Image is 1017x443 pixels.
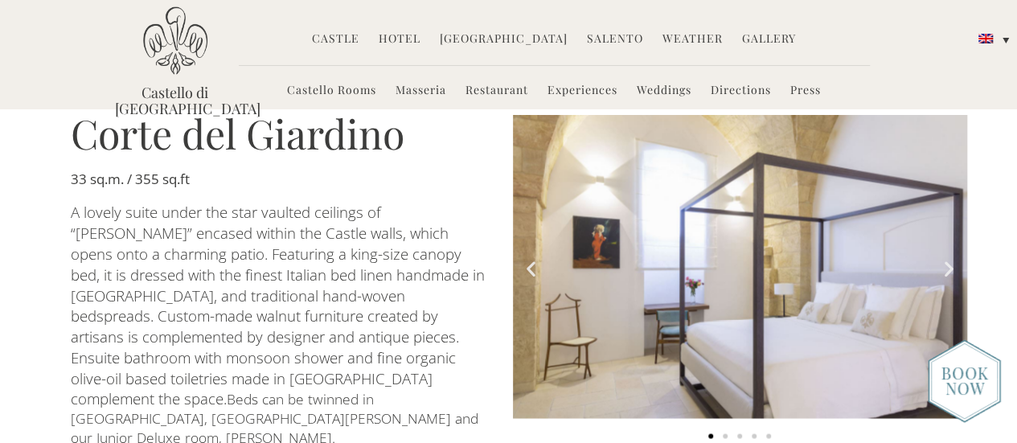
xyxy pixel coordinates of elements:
[547,82,617,100] a: Experiences
[723,433,728,438] span: Go to slide 2
[312,31,359,49] a: Castle
[465,82,528,100] a: Restaurant
[71,113,489,154] h3: Corte del Giardino
[737,433,742,438] span: Go to slide 3
[928,339,1001,423] img: new-booknow.png
[662,31,723,49] a: Weather
[521,259,541,279] div: Previous slide
[379,31,420,49] a: Hotel
[939,259,959,279] div: Next slide
[637,82,691,100] a: Weddings
[143,6,207,75] img: Castello di Ugento
[752,433,757,438] span: Go to slide 4
[790,82,821,100] a: Press
[587,31,643,49] a: Salento
[396,82,446,100] a: Masseria
[115,84,236,117] a: Castello di [GEOGRAPHIC_DATA]
[440,31,568,49] a: [GEOGRAPHIC_DATA]
[766,433,771,438] span: Go to slide 5
[711,82,771,100] a: Directions
[71,170,190,188] b: 33 sq.m. / 355 sq.ft
[708,433,713,438] span: Go to slide 1
[71,202,489,408] span: A lovely suite under the star vaulted ceilings of “[PERSON_NAME]” encased within the Castle walls...
[978,34,993,43] img: English
[287,82,376,100] a: Castello Rooms
[742,31,796,49] a: Gallery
